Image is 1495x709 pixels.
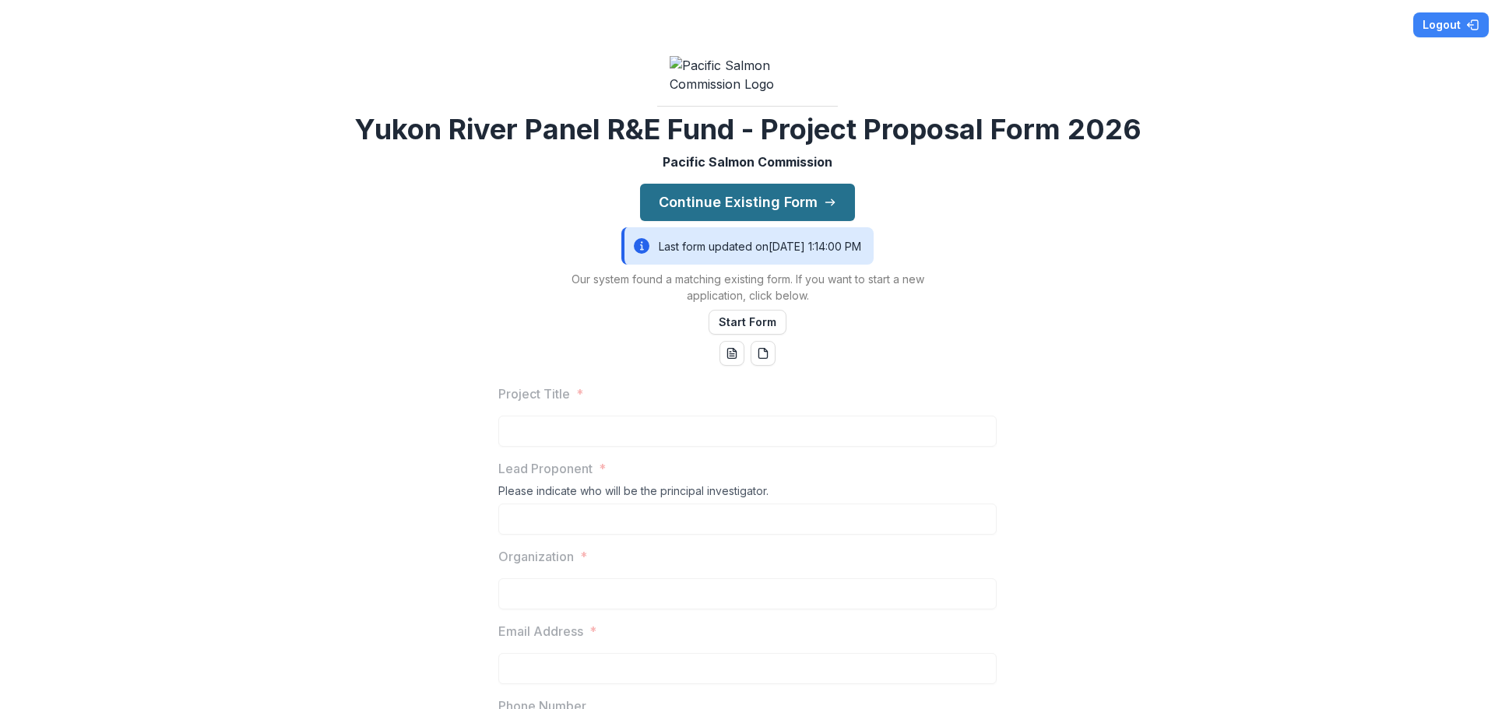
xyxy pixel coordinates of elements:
[621,227,874,265] div: Last form updated on [DATE] 1:14:00 PM
[498,547,574,566] p: Organization
[640,184,855,221] button: Continue Existing Form
[498,459,593,478] p: Lead Proponent
[354,113,1141,146] h2: Yukon River Panel R&E Fund - Project Proposal Form 2026
[709,310,786,335] button: Start Form
[670,56,825,93] img: Pacific Salmon Commission Logo
[553,271,942,304] p: Our system found a matching existing form. If you want to start a new application, click below.
[498,622,583,641] p: Email Address
[719,341,744,366] button: word-download
[663,153,832,171] p: Pacific Salmon Commission
[498,384,570,403] p: Project Title
[1413,12,1489,37] button: Logout
[498,484,997,504] div: Please indicate who will be the principal investigator.
[751,341,776,366] button: pdf-download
